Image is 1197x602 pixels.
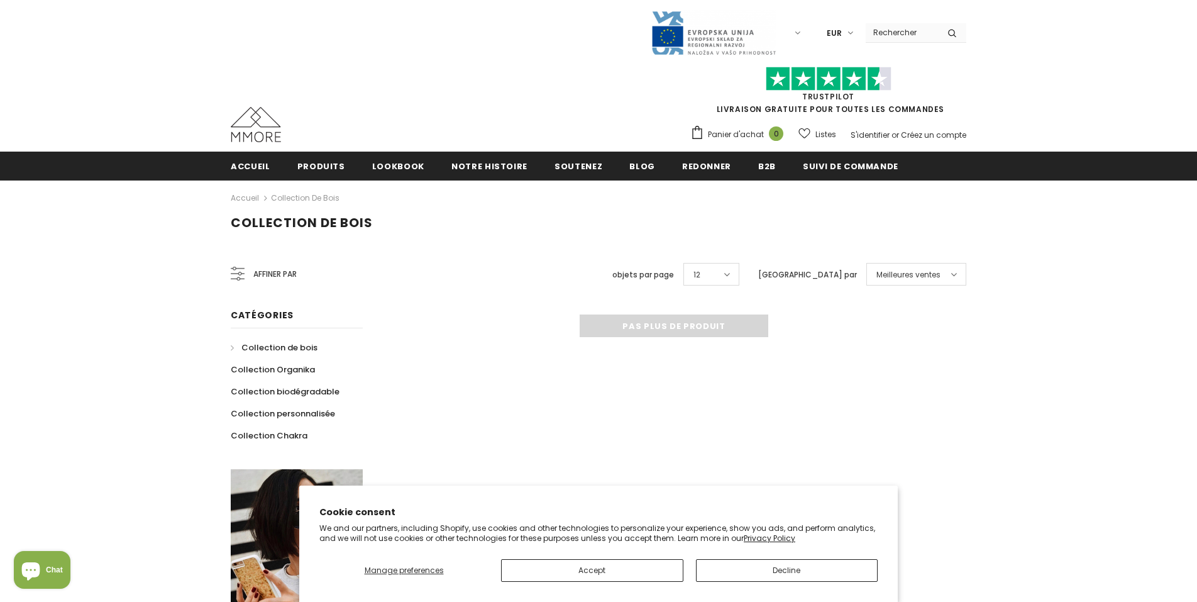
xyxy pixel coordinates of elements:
span: Collection biodégradable [231,386,339,398]
a: Lookbook [372,152,424,180]
a: Javni Razpis [651,27,776,38]
span: Produits [297,160,345,172]
a: soutenez [554,152,602,180]
span: Catégories [231,309,294,321]
span: Panier d'achat [708,128,764,141]
h2: Cookie consent [319,506,878,519]
a: Collection biodégradable [231,381,339,403]
a: TrustPilot [802,91,854,102]
a: Collection Organika [231,359,315,381]
span: Listes [815,128,836,141]
span: Accueil [231,160,270,172]
a: Collection Chakra [231,425,307,447]
button: Accept [501,559,683,582]
button: Decline [696,559,878,582]
span: Collection personnalisée [231,408,335,420]
img: Javni Razpis [651,10,776,56]
span: Redonner [682,160,731,172]
span: 12 [693,269,700,281]
a: Créez un compte [901,130,966,140]
img: Cas MMORE [231,107,281,142]
span: EUR [827,27,842,40]
a: Redonner [682,152,731,180]
span: Manage preferences [365,565,444,576]
inbox-online-store-chat: Shopify online store chat [10,551,74,592]
span: soutenez [554,160,602,172]
span: Suivi de commande [803,160,898,172]
span: B2B [758,160,776,172]
span: LIVRAISON GRATUITE POUR TOUTES LES COMMANDES [690,72,966,114]
span: 0 [769,126,783,141]
label: [GEOGRAPHIC_DATA] par [758,269,857,281]
a: Collection personnalisée [231,403,335,425]
a: Listes [798,123,836,145]
a: B2B [758,152,776,180]
span: Meilleures ventes [876,269,940,281]
span: or [891,130,899,140]
a: Collection de bois [231,337,317,359]
a: Blog [629,152,655,180]
input: Search Site [866,23,938,42]
span: Collection Chakra [231,430,307,442]
label: objets par page [612,269,674,281]
a: Collection de bois [271,192,339,203]
p: We and our partners, including Shopify, use cookies and other technologies to personalize your ex... [319,523,878,543]
span: Affiner par [253,267,297,281]
span: Collection de bois [241,342,317,354]
span: Collection Organika [231,364,315,376]
a: Accueil [231,152,270,180]
a: Accueil [231,191,259,206]
span: Collection de bois [231,214,373,231]
a: Privacy Policy [744,533,795,543]
span: Blog [629,160,655,172]
a: Panier d'achat 0 [690,125,790,144]
button: Manage preferences [319,559,488,582]
a: Notre histoire [451,152,527,180]
img: Faites confiance aux étoiles pilotes [766,67,891,91]
a: Suivi de commande [803,152,898,180]
a: Produits [297,152,345,180]
a: S'identifier [851,130,890,140]
span: Notre histoire [451,160,527,172]
span: Lookbook [372,160,424,172]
